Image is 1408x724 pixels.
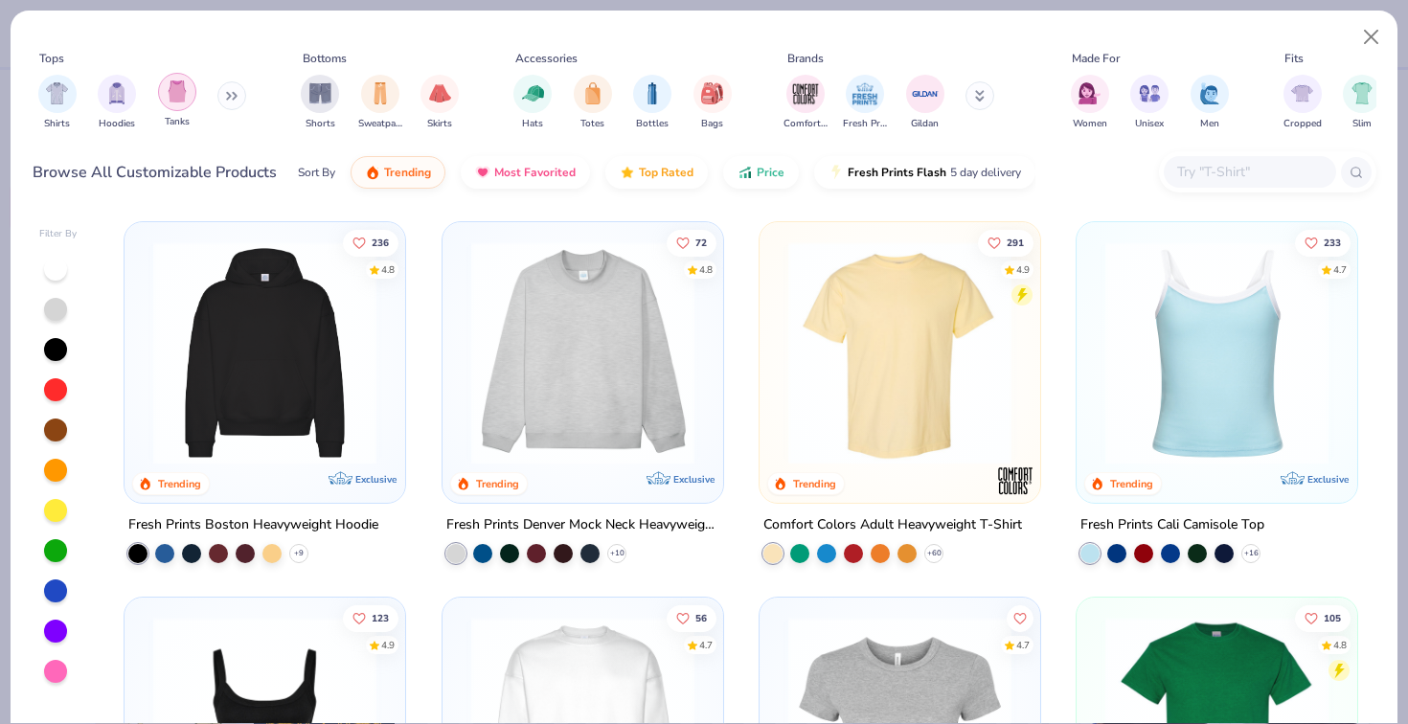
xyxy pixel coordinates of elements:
[1096,241,1338,464] img: a25d9891-da96-49f3-a35e-76288174bf3a
[757,165,784,180] span: Price
[309,82,331,104] img: Shorts Image
[128,513,378,537] div: Fresh Prints Boston Heavyweight Hoodie
[522,82,544,104] img: Hats Image
[814,156,1035,189] button: Fresh Prints Flash5 day delivery
[574,75,612,131] div: filter for Totes
[1073,117,1107,131] span: Women
[783,117,828,131] span: Comfort Colors
[911,79,940,108] img: Gildan Image
[1199,82,1220,104] img: Men Image
[44,117,70,131] span: Shirts
[693,75,732,131] div: filter for Bags
[605,156,708,189] button: Top Rated
[98,75,136,131] div: filter for Hoodies
[446,513,719,537] div: Fresh Prints Denver Mock Neck Heavyweight Sweatshirt
[381,262,395,277] div: 4.8
[165,115,190,129] span: Tanks
[1244,548,1259,559] span: + 16
[673,473,715,486] span: Exclusive
[420,75,459,131] button: filter button
[158,73,196,129] div: filter for Tanks
[698,262,712,277] div: 4.8
[580,117,604,131] span: Totes
[1130,75,1169,131] div: filter for Unisex
[1283,75,1322,131] button: filter button
[365,165,380,180] img: trending.gif
[1353,19,1390,56] button: Close
[298,164,335,181] div: Sort By
[848,165,946,180] span: Fresh Prints Flash
[38,75,77,131] div: filter for Shirts
[38,75,77,131] button: filter button
[372,238,389,247] span: 236
[1071,75,1109,131] button: filter button
[1284,50,1304,67] div: Fits
[343,229,398,256] button: Like
[494,165,576,180] span: Most Favorited
[779,241,1021,464] img: 029b8af0-80e6-406f-9fdc-fdf898547912
[1175,161,1323,183] input: Try "T-Shirt"
[950,162,1021,184] span: 5 day delivery
[144,241,386,464] img: 91acfc32-fd48-4d6b-bdad-a4c1a30ac3fc
[351,156,445,189] button: Trending
[843,75,887,131] div: filter for Fresh Prints
[1324,238,1341,247] span: 233
[1295,229,1351,256] button: Like
[39,50,64,67] div: Tops
[843,117,887,131] span: Fresh Prints
[1283,75,1322,131] div: filter for Cropped
[1343,75,1381,131] button: filter button
[475,165,490,180] img: most_fav.gif
[723,156,799,189] button: Price
[46,82,68,104] img: Shirts Image
[358,117,402,131] span: Sweatpants
[639,165,693,180] span: Top Rated
[1079,82,1101,104] img: Women Image
[306,117,335,131] span: Shorts
[420,75,459,131] div: filter for Skirts
[620,165,635,180] img: TopRated.gif
[462,241,704,464] img: f5d85501-0dbb-4ee4-b115-c08fa3845d83
[167,80,188,102] img: Tanks Image
[1295,605,1351,632] button: Like
[1021,241,1263,464] img: e55d29c3-c55d-459c-bfd9-9b1c499ab3c6
[513,75,552,131] button: filter button
[694,238,706,247] span: 72
[851,79,879,108] img: Fresh Prints Image
[701,82,722,104] img: Bags Image
[642,82,663,104] img: Bottles Image
[1135,117,1164,131] span: Unisex
[1200,117,1219,131] span: Men
[636,117,669,131] span: Bottles
[1007,605,1033,632] button: Like
[1016,639,1030,653] div: 4.7
[698,639,712,653] div: 4.7
[787,50,824,67] div: Brands
[911,117,939,131] span: Gildan
[609,548,624,559] span: + 10
[633,75,671,131] div: filter for Bottles
[783,75,828,131] button: filter button
[1080,513,1264,537] div: Fresh Prints Cali Camisole Top
[1307,473,1349,486] span: Exclusive
[843,75,887,131] button: filter button
[791,79,820,108] img: Comfort Colors Image
[301,75,339,131] div: filter for Shorts
[358,75,402,131] div: filter for Sweatpants
[582,82,603,104] img: Totes Image
[1343,75,1381,131] div: filter for Slim
[33,161,277,184] div: Browse All Customizable Products
[978,229,1033,256] button: Like
[1333,262,1347,277] div: 4.7
[701,117,723,131] span: Bags
[522,117,543,131] span: Hats
[1139,82,1161,104] img: Unisex Image
[515,50,578,67] div: Accessories
[106,82,127,104] img: Hoodies Image
[1352,117,1372,131] span: Slim
[666,605,715,632] button: Like
[996,462,1034,500] img: Comfort Colors logo
[926,548,941,559] span: + 60
[343,605,398,632] button: Like
[1333,639,1347,653] div: 4.8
